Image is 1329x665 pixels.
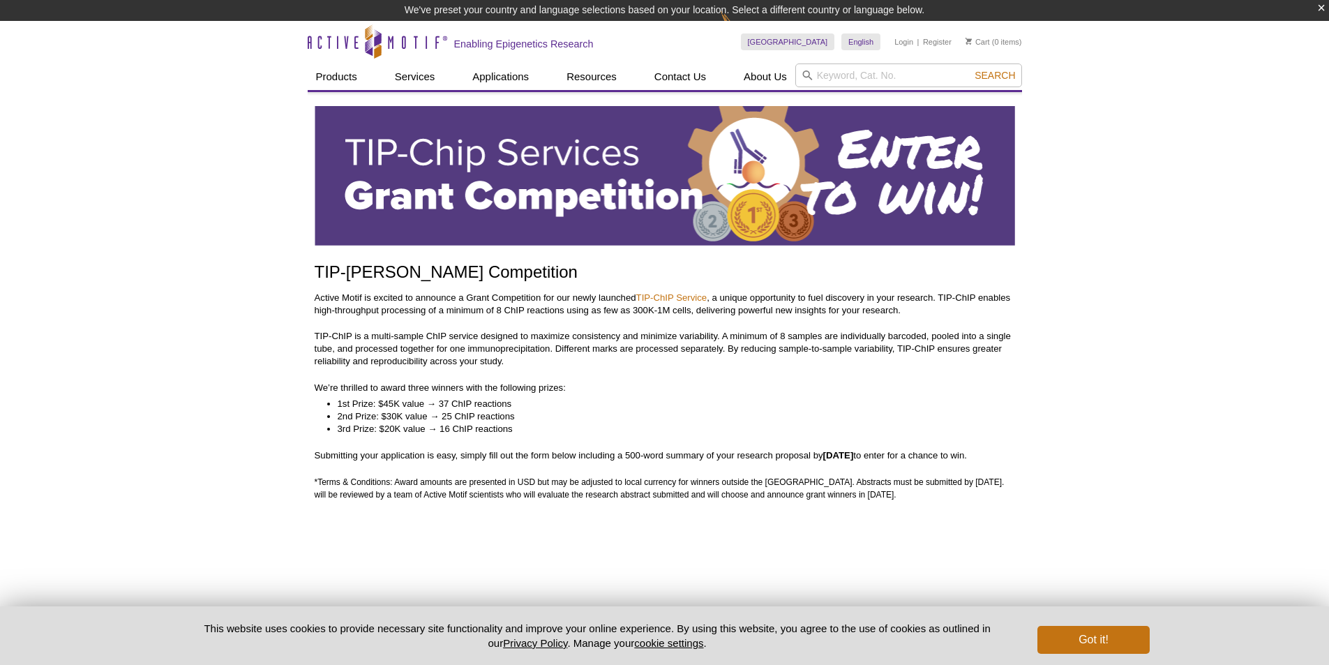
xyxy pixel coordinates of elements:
input: Keyword, Cat. No. [795,63,1022,87]
a: Cart [966,37,990,47]
p: *Terms & Conditions: Award amounts are presented in USD but may be adjusted to local currency for... [315,476,1015,501]
li: (0 items) [966,33,1022,50]
p: This website uses cookies to provide necessary site functionality and improve your online experie... [180,621,1015,650]
p: Submitting your application is easy, simply fill out the form below including a 500-word summary ... [315,449,1015,462]
img: Your Cart [966,38,972,45]
h2: Enabling Epigenetics Research [454,38,594,50]
img: Change Here [721,10,758,43]
a: Applications [464,63,537,90]
img: Active Motif TIP-ChIP Services Grant Competition [315,106,1015,246]
a: TIP-ChIP Service [636,292,707,303]
a: English [841,33,880,50]
h1: TIP-[PERSON_NAME] Competition [315,263,1015,283]
p: TIP-ChIP is a multi-sample ChIP service designed to maximize consistency and minimize variability... [315,330,1015,368]
span: Search [975,70,1015,81]
a: Products [308,63,366,90]
li: 2nd Prize: $30K value → 25 ChIP reactions [338,410,1001,423]
a: Privacy Policy [503,637,567,649]
button: Search [970,69,1019,82]
a: Login [894,37,913,47]
button: Got it! [1037,626,1149,654]
a: Resources [558,63,625,90]
a: Services [386,63,444,90]
li: 1st Prize: $45K value → 37 ChIP reactions [338,398,1001,410]
p: We’re thrilled to award three winners with the following prizes: [315,382,1015,394]
a: [GEOGRAPHIC_DATA] [741,33,835,50]
li: | [917,33,919,50]
a: About Us [735,63,795,90]
li: 3rd Prize: $20K value → 16 ChIP reactions [338,423,1001,435]
a: Register [923,37,952,47]
button: cookie settings [634,637,703,649]
strong: [DATE] [823,450,854,461]
a: Contact Us [646,63,714,90]
p: Active Motif is excited to announce a Grant Competition for our newly launched , a unique opportu... [315,292,1015,317]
